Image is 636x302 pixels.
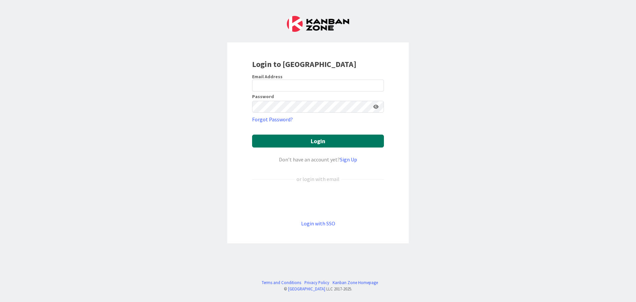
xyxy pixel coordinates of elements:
[252,115,293,123] a: Forgot Password?
[249,194,387,209] iframe: Sign in with Google Button
[262,279,301,286] a: Terms and Conditions
[252,94,274,99] label: Password
[252,74,283,80] label: Email Address
[252,155,384,163] div: Don’t have an account yet?
[252,135,384,148] button: Login
[295,175,341,183] div: or login with email
[258,286,378,292] div: © LLC 2017- 2025 .
[301,220,335,227] a: Login with SSO
[288,286,325,291] a: [GEOGRAPHIC_DATA]
[252,59,356,69] b: Login to [GEOGRAPHIC_DATA]
[333,279,378,286] a: Kanban Zone Homepage
[304,279,329,286] a: Privacy Policy
[287,16,349,32] img: Kanban Zone
[340,156,357,163] a: Sign Up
